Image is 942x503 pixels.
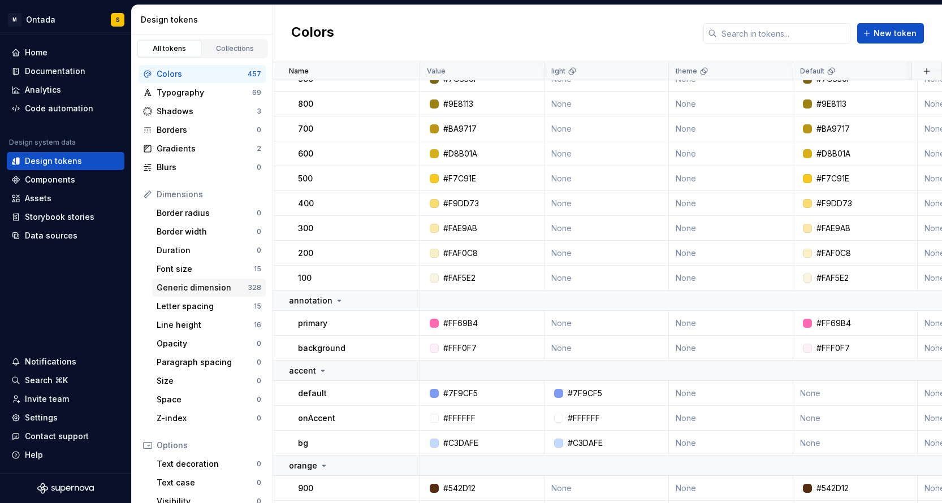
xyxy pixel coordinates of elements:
td: None [545,92,669,116]
p: theme [676,67,697,76]
a: Text decoration0 [152,455,266,473]
td: None [669,266,793,290]
div: Collections [207,44,263,53]
div: 16 [254,320,261,329]
div: Invite team [25,393,69,405]
p: 600 [298,148,313,159]
div: 15 [254,302,261,311]
td: None [669,406,793,431]
td: None [669,92,793,116]
div: #FAF0C8 [443,248,478,259]
p: orange [289,460,317,471]
td: None [669,141,793,166]
p: light [551,67,565,76]
p: default [298,388,327,399]
p: 900 [298,483,313,494]
div: 0 [257,376,261,385]
a: Design tokens [7,152,124,170]
td: None [545,336,669,361]
div: Help [25,449,43,461]
div: #F9DD73 [443,198,479,209]
a: Assets [7,189,124,207]
div: Data sources [25,230,77,241]
div: 0 [257,125,261,135]
div: 0 [257,339,261,348]
div: M [8,13,21,27]
a: Components [7,171,124,189]
td: None [669,191,793,216]
svg: Supernova Logo [37,483,94,494]
div: #FAF0C8 [816,248,851,259]
div: 0 [257,163,261,172]
a: Z-index0 [152,409,266,427]
div: #BA9717 [816,123,850,135]
div: Design tokens [25,155,82,167]
td: None [545,311,669,336]
div: Line height [157,319,254,331]
div: Gradients [157,143,257,154]
div: 0 [257,414,261,423]
span: New token [874,28,917,39]
td: None [669,476,793,501]
div: #FAE9AB [443,223,477,234]
div: Borders [157,124,257,136]
div: #542D12 [816,483,849,494]
p: annotation [289,295,332,306]
a: Font size15 [152,260,266,278]
div: Design system data [9,138,76,147]
div: Components [25,174,75,185]
td: None [545,216,669,241]
td: None [545,166,669,191]
div: Contact support [25,431,89,442]
div: Border width [157,226,257,237]
div: #C3DAFE [443,437,478,449]
div: #FAE9AB [816,223,850,234]
a: Invite team [7,390,124,408]
td: None [669,166,793,191]
div: 15 [254,264,261,274]
td: None [669,431,793,456]
a: Border radius0 [152,204,266,222]
div: 2 [257,144,261,153]
a: Generic dimension328 [152,279,266,297]
button: Contact support [7,427,124,445]
button: New token [857,23,924,44]
p: Name [289,67,309,76]
div: 0 [257,209,261,218]
td: None [545,476,669,501]
p: Default [800,67,824,76]
div: #C3DAFE [568,437,603,449]
div: Size [157,375,257,387]
div: #FFFFFF [568,413,600,424]
div: #542D12 [443,483,476,494]
a: Text case0 [152,474,266,492]
td: None [669,241,793,266]
td: None [793,431,918,456]
div: Typography [157,87,252,98]
p: background [298,342,345,354]
div: Design tokens [141,14,268,25]
div: Generic dimension [157,282,248,293]
p: 300 [298,223,313,234]
td: None [545,266,669,290]
div: 69 [252,88,261,97]
div: 328 [248,283,261,292]
p: 800 [298,98,313,110]
button: Notifications [7,353,124,371]
div: 0 [257,478,261,487]
div: 0 [257,227,261,236]
td: None [793,406,918,431]
div: Text decoration [157,458,257,470]
div: Settings [25,412,58,423]
div: 0 [257,395,261,404]
td: None [545,241,669,266]
a: Line height16 [152,316,266,334]
a: Storybook stories [7,208,124,226]
div: #D8B01A [443,148,477,159]
div: Shadows [157,106,257,117]
a: Size0 [152,372,266,390]
p: 100 [298,272,312,284]
div: Analytics [25,84,61,96]
p: 400 [298,198,314,209]
div: #FAF5E2 [443,272,476,284]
